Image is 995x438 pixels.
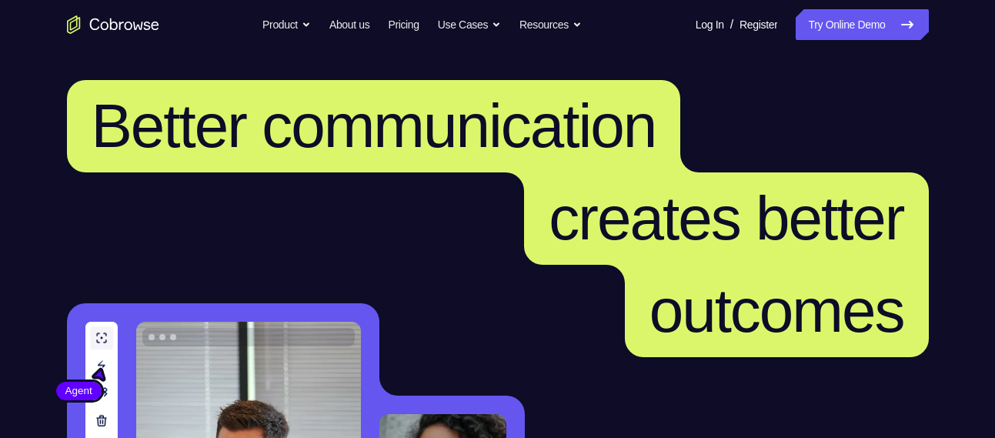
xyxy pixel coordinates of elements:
a: Try Online Demo [796,9,928,40]
a: Register [740,9,777,40]
span: outcomes [649,276,904,345]
a: About us [329,9,369,40]
span: Agent [56,383,102,399]
span: Better communication [92,92,656,160]
button: Product [262,9,311,40]
button: Resources [519,9,582,40]
a: Log In [696,9,724,40]
a: Go to the home page [67,15,159,34]
span: / [730,15,733,34]
button: Use Cases [438,9,501,40]
a: Pricing [388,9,419,40]
span: creates better [549,184,903,252]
